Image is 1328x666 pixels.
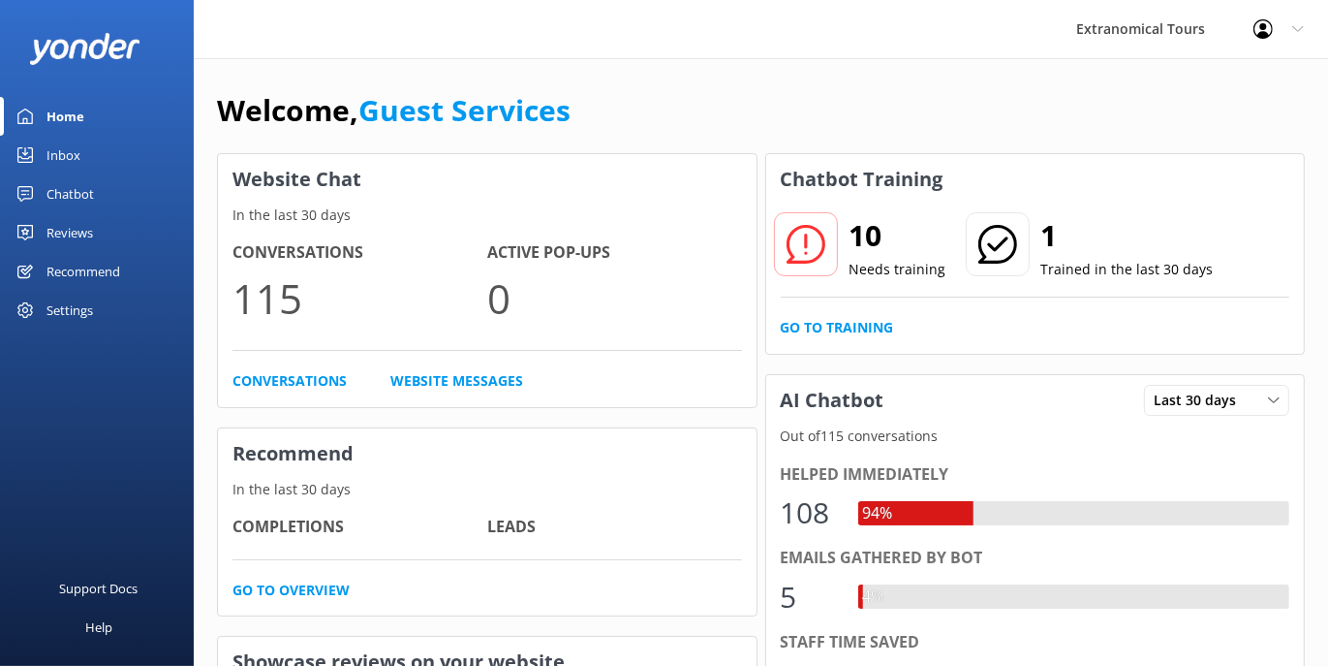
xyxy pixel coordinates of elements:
h4: Completions [232,515,487,540]
p: 115 [232,266,487,331]
div: Support Docs [60,569,139,608]
h3: Website Chat [218,154,757,205]
div: Chatbot [46,174,94,213]
div: Settings [46,291,93,330]
a: Guest Services [358,90,571,130]
a: Website Messages [390,370,523,392]
div: 94% [858,501,898,526]
p: In the last 30 days [218,479,757,500]
h2: 10 [849,212,946,259]
div: 108 [781,490,839,536]
div: 4% [858,585,889,610]
p: 0 [487,266,742,331]
div: Home [46,97,84,136]
h4: Leads [487,515,742,540]
div: 5 [781,574,839,620]
div: Helped immediately [781,462,1290,488]
p: In the last 30 days [218,205,757,226]
img: yonder-white-logo.png [29,33,140,65]
h4: Conversations [232,240,487,266]
a: Go to Training [781,317,894,338]
p: Trained in the last 30 days [1041,259,1214,280]
span: Last 30 days [1154,390,1248,411]
h2: 1 [1041,212,1214,259]
div: Help [85,608,112,647]
h1: Welcome, [217,87,571,134]
div: Reviews [46,213,93,252]
p: Out of 115 conversations [766,426,1305,447]
h3: Recommend [218,428,757,479]
div: Recommend [46,252,120,291]
h3: AI Chatbot [766,375,899,426]
div: Staff time saved [781,630,1290,655]
a: Conversations [232,370,347,392]
div: Inbox [46,136,80,174]
a: Go to overview [232,580,350,601]
h4: Active Pop-ups [487,240,742,266]
div: Emails gathered by bot [781,546,1290,571]
p: Needs training [849,259,946,280]
h3: Chatbot Training [766,154,958,205]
